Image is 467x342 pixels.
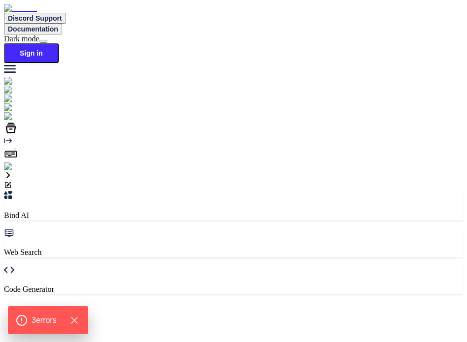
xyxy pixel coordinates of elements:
img: Bind AI [4,4,37,13]
img: ai-studio [4,86,39,94]
span: Documentation [8,25,58,33]
span: Discord Support [8,14,62,22]
button: Sign in [4,43,59,63]
span: Dark mode [4,34,39,43]
img: chat [4,77,25,86]
button: Discord Support [4,13,66,24]
p: Web Search [4,248,463,257]
p: Bind AI [4,211,463,220]
button: Documentation [4,24,62,34]
p: Code Generator [4,285,463,294]
img: chat [4,94,25,103]
img: signin [4,162,31,171]
img: githubLight [4,103,49,112]
img: darkCloudIdeIcon [4,112,69,121]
